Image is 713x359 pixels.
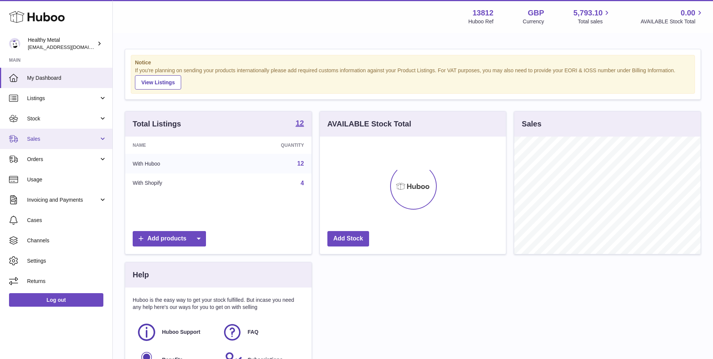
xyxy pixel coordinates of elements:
span: Cases [27,217,107,224]
span: 0.00 [681,8,695,18]
th: Quantity [226,137,311,154]
a: Log out [9,293,103,307]
span: Total sales [578,18,611,25]
a: Add products [133,231,206,246]
span: [EMAIL_ADDRESS][DOMAIN_NAME] [28,44,111,50]
a: 4 [301,180,304,186]
span: Channels [27,237,107,244]
a: 5,793.10 Total sales [574,8,612,25]
p: Huboo is the easy way to get your stock fulfilled. But incase you need any help here's our ways f... [133,297,304,311]
h3: AVAILABLE Stock Total [327,119,411,129]
span: Usage [27,176,107,183]
h3: Sales [522,119,541,129]
span: 5,793.10 [574,8,603,18]
strong: GBP [528,8,544,18]
div: Currency [523,18,544,25]
span: AVAILABLE Stock Total [640,18,704,25]
a: Add Stock [327,231,369,246]
span: Returns [27,278,107,285]
span: Huboo Support [162,329,200,336]
a: 12 [297,160,304,167]
h3: Help [133,270,149,280]
strong: Notice [135,59,691,66]
div: Healthy Metal [28,37,95,51]
strong: 13812 [472,8,493,18]
div: Huboo Ref [468,18,493,25]
a: 0.00 AVAILABLE Stock Total [640,8,704,25]
a: 12 [295,119,304,128]
span: Orders [27,156,99,163]
strong: 12 [295,119,304,127]
span: FAQ [248,329,259,336]
img: internalAdmin-13812@internal.huboo.com [9,38,20,49]
a: View Listings [135,75,181,90]
span: Sales [27,135,99,143]
th: Name [125,137,226,154]
div: If you're planning on sending your products internationally please add required customs informati... [135,67,691,90]
span: Invoicing and Payments [27,196,99,204]
span: My Dashboard [27,75,107,82]
a: Huboo Support [136,322,215,342]
a: FAQ [222,322,300,342]
span: Stock [27,115,99,122]
span: Listings [27,95,99,102]
td: With Shopify [125,173,226,193]
td: With Huboo [125,154,226,173]
h3: Total Listings [133,119,181,129]
span: Settings [27,257,107,265]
